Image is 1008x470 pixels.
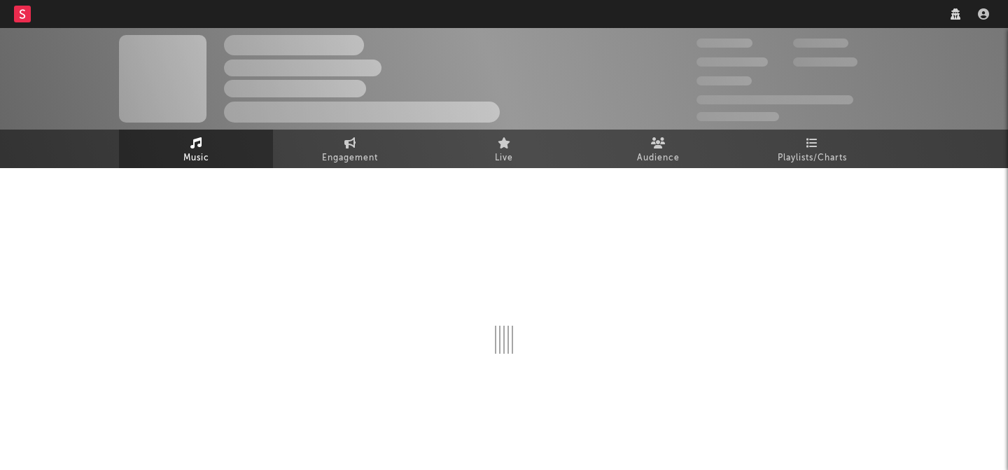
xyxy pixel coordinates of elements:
a: Music [119,130,273,168]
a: Live [427,130,581,168]
span: Engagement [322,150,378,167]
span: 300,000 [696,39,752,48]
span: Jump Score: 85.0 [696,112,779,121]
span: Audience [637,150,680,167]
span: Live [495,150,513,167]
span: 50,000,000 [696,57,768,67]
span: 1,000,000 [793,57,857,67]
span: 100,000 [793,39,848,48]
a: Engagement [273,130,427,168]
span: Music [183,150,209,167]
a: Audience [581,130,735,168]
a: Playlists/Charts [735,130,889,168]
span: 100,000 [696,76,752,85]
span: 50,000,000 Monthly Listeners [696,95,853,104]
span: Playlists/Charts [778,150,847,167]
